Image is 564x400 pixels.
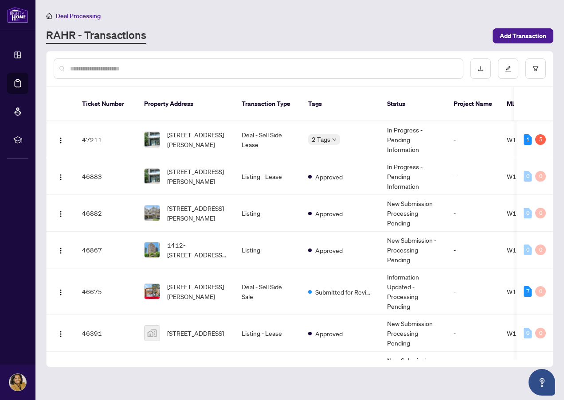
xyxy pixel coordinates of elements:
td: 46882 [75,195,137,232]
th: Project Name [446,87,500,121]
th: MLS # [500,87,553,121]
div: 0 [535,208,546,218]
span: [STREET_ADDRESS] [167,328,224,338]
img: Profile Icon [9,374,26,391]
img: Logo [57,330,64,338]
img: Logo [57,210,64,217]
td: - [446,268,500,315]
img: Logo [57,137,64,144]
td: 46391 [75,315,137,352]
span: edit [505,66,511,72]
td: Deal - Sell Side Lease [235,121,301,158]
td: - [446,315,500,352]
span: 1412-[STREET_ADDRESS][PERSON_NAME] [167,240,227,260]
button: Logo [54,243,68,257]
span: Approved [315,172,343,182]
div: 5 [535,134,546,145]
span: download [478,66,484,72]
td: Listing - Lease [235,158,301,195]
span: Deal Processing [56,12,101,20]
span: filter [533,66,539,72]
td: New Submission - Processing Pending [380,352,446,388]
span: W12321493 [507,172,544,180]
td: New Submission - Processing Pending [380,195,446,232]
a: RAHR - Transactions [46,28,146,44]
span: W12321170 [507,246,544,254]
span: 2 Tags [312,134,330,144]
span: home [46,13,52,19]
td: New Submission - Processing Pending [380,315,446,352]
td: Listing - Lease [235,315,301,352]
td: Listing [235,232,301,268]
img: thumbnail-img [145,132,160,147]
button: Logo [54,169,68,183]
td: Listing [235,352,301,388]
th: Property Address [137,87,235,121]
span: Approved [315,245,343,255]
button: Logo [54,284,68,299]
td: - [446,195,500,232]
span: W12314267 [507,329,544,337]
th: Status [380,87,446,121]
span: Submitted for Review [315,287,373,297]
td: Listing [235,195,301,232]
span: Add Transaction [500,29,546,43]
td: 45984 [75,352,137,388]
img: thumbnail-img [145,206,160,221]
th: Ticket Number [75,87,137,121]
button: Open asap [529,369,555,396]
span: [STREET_ADDRESS][PERSON_NAME] [167,203,227,223]
span: [STREET_ADDRESS][PERSON_NAME] [167,130,227,149]
td: 46883 [75,158,137,195]
button: Logo [54,206,68,220]
img: logo [7,7,28,23]
td: - [446,352,500,388]
div: 0 [524,171,532,182]
th: Tags [301,87,380,121]
td: In Progress - Pending Information [380,121,446,158]
img: thumbnail-img [145,284,160,299]
th: Transaction Type [235,87,301,121]
button: filter [525,58,546,79]
div: 1 [524,134,532,145]
td: Information Updated - Processing Pending [380,268,446,315]
div: 0 [535,328,546,338]
button: download [470,58,491,79]
div: 0 [524,245,532,255]
td: New Submission - Processing Pending [380,232,446,268]
span: [STREET_ADDRESS][PERSON_NAME] [167,167,227,186]
span: W12321465 [507,209,544,217]
td: - [446,232,500,268]
button: Logo [54,326,68,340]
img: Logo [57,289,64,296]
td: - [446,121,500,158]
span: [STREET_ADDRESS][PERSON_NAME] [167,282,227,301]
span: W12321493 [507,136,544,144]
button: edit [498,58,518,79]
img: thumbnail-img [145,242,160,257]
img: thumbnail-img [145,326,160,341]
div: 0 [524,328,532,338]
td: 46867 [75,232,137,268]
button: Add Transaction [493,28,553,43]
img: Logo [57,247,64,254]
td: Deal - Sell Side Sale [235,268,301,315]
span: Approved [315,329,343,338]
td: 46675 [75,268,137,315]
img: Logo [57,174,64,181]
td: In Progress - Pending Information [380,158,446,195]
td: 47211 [75,121,137,158]
div: 7 [524,286,532,297]
span: Approved [315,209,343,218]
button: Logo [54,132,68,147]
div: 0 [535,286,546,297]
div: 0 [535,245,546,255]
span: W12308251 [507,287,544,295]
div: 0 [535,171,546,182]
span: down [332,137,337,142]
div: 0 [524,208,532,218]
td: - [446,158,500,195]
img: thumbnail-img [145,169,160,184]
